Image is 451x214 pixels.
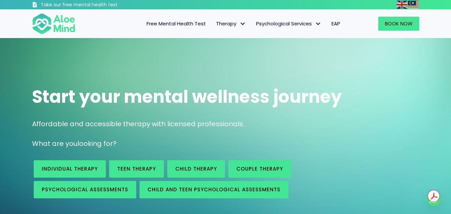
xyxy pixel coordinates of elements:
a: Teen Therapy [109,160,164,178]
a: Psychological assessments [34,181,136,198]
p: Affordable and accessible therapy with licensed professionals. [32,119,419,129]
a: Psychological ServicesPsychological Services: submenu [251,17,326,31]
a: English [397,1,408,8]
span: Psychological assessments [42,186,128,193]
a: Take our free mental health test [32,2,153,9]
span: Couple therapy [236,165,283,172]
span: Child and Teen Psychological assessments [148,186,280,193]
span: Start your mental wellness journey [32,84,342,109]
img: Aloe mind Logo [32,13,75,35]
a: Free Mental Health Test [142,17,211,31]
a: Couple therapy [228,160,291,178]
a: TherapyTherapy: submenu [211,17,251,31]
span: Free Mental Health Test [147,20,206,27]
span: Child Therapy [175,165,217,172]
span: EAP [331,20,340,27]
span: Psychological Services: submenu [313,19,323,29]
a: Whatsapp [427,191,441,206]
a: Child Therapy [167,160,225,178]
span: Teen Therapy [117,165,156,172]
span: Book Now [385,20,413,27]
span: Therapy: submenu [238,19,248,29]
span: Individual therapy [42,165,98,172]
a: Child and Teen Psychological assessments [140,181,288,198]
img: ms [408,1,419,9]
span: What are you [32,139,77,148]
span: Therapy [216,20,246,27]
a: Individual therapy [34,160,106,178]
span: looking for? [77,139,117,148]
a: Malay [408,1,419,8]
nav: Menu [84,17,345,31]
a: EAP [326,17,345,31]
img: en [397,1,407,9]
a: Book Now [378,17,419,31]
h3: Take our free mental health test [41,2,153,8]
span: Psychological Services [256,20,321,27]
